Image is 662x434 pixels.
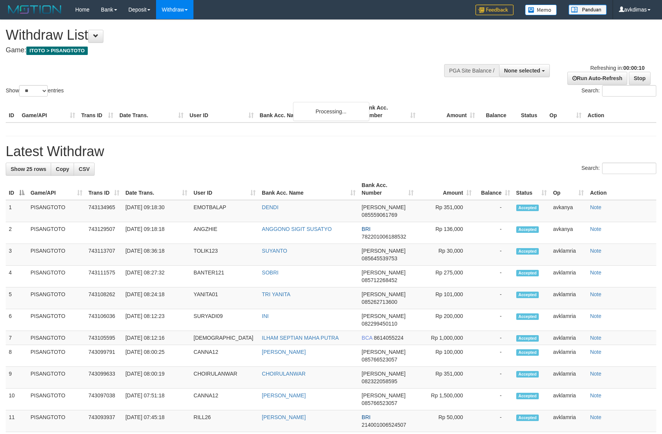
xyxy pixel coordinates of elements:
td: avklamria [550,331,587,345]
span: [PERSON_NAME] [362,392,406,399]
th: Date Trans. [116,101,187,123]
strong: 00:00:10 [623,65,644,71]
td: [DATE] 08:12:16 [122,331,191,345]
td: [DATE] 08:00:25 [122,345,191,367]
img: Button%20Memo.svg [525,5,557,15]
a: Run Auto-Refresh [567,72,627,85]
a: CSV [74,163,95,176]
span: Accepted [516,248,539,255]
td: [DATE] 07:45:18 [122,410,191,432]
td: - [475,331,513,345]
th: Status: activate to sort column ascending [513,178,550,200]
td: 2 [6,222,27,244]
th: Op [546,101,585,123]
td: 743134965 [85,200,122,222]
span: Copy 082322058595 to clipboard [362,378,397,384]
a: [PERSON_NAME] [262,392,306,399]
span: Copy 085766523057 to clipboard [362,400,397,406]
td: 743113707 [85,244,122,266]
td: avkanya [550,200,587,222]
span: Copy 085559061769 to clipboard [362,212,397,218]
td: ANGZHIE [190,222,259,244]
a: [PERSON_NAME] [262,414,306,420]
span: [PERSON_NAME] [362,204,406,210]
span: Show 25 rows [11,166,46,172]
th: User ID [187,101,257,123]
td: - [475,389,513,410]
th: Bank Acc. Number: activate to sort column ascending [359,178,417,200]
label: Search: [581,163,656,174]
th: Bank Acc. Name: activate to sort column ascending [259,178,359,200]
span: Accepted [516,415,539,421]
th: Action [585,101,656,123]
a: ILHAM SEPTIAN MAHA PUTRA [262,335,338,341]
td: 743097038 [85,389,122,410]
td: 7 [6,331,27,345]
span: Accepted [516,371,539,378]
img: MOTION_logo.png [6,4,64,15]
td: BANTER121 [190,266,259,287]
a: DENDI [262,204,279,210]
th: Amount: activate to sort column ascending [417,178,475,200]
span: Accepted [516,292,539,298]
a: Note [590,248,601,254]
td: 5 [6,287,27,309]
span: Copy 082299450110 to clipboard [362,321,397,327]
span: Copy 085766523057 to clipboard [362,357,397,363]
span: CSV [79,166,90,172]
th: Date Trans.: activate to sort column ascending [122,178,191,200]
a: Note [590,414,601,420]
th: Trans ID: activate to sort column ascending [85,178,122,200]
td: avkanya [550,222,587,244]
td: YANITA01 [190,287,259,309]
th: User ID: activate to sort column ascending [190,178,259,200]
h1: Latest Withdraw [6,144,656,159]
th: Op: activate to sort column ascending [550,178,587,200]
a: Note [590,371,601,377]
td: avklamria [550,345,587,367]
td: 6 [6,309,27,331]
td: Rp 275,000 [417,266,475,287]
td: PISANGTOTO [27,222,85,244]
td: avklamria [550,367,587,389]
td: - [475,309,513,331]
a: Show 25 rows [6,163,51,176]
a: Note [590,349,601,355]
td: PISANGTOTO [27,244,85,266]
td: CANNA12 [190,345,259,367]
td: 743129507 [85,222,122,244]
span: [PERSON_NAME] [362,371,406,377]
td: PISANGTOTO [27,389,85,410]
a: Note [590,291,601,297]
img: Feedback.jpg [475,5,514,15]
td: Rp 30,000 [417,244,475,266]
h4: Game: [6,47,434,54]
a: CHOIRULANWAR [262,371,306,377]
th: ID: activate to sort column descending [6,178,27,200]
span: Accepted [516,226,539,233]
td: - [475,200,513,222]
td: avklamria [550,266,587,287]
span: [PERSON_NAME] [362,291,406,297]
td: Rp 200,000 [417,309,475,331]
td: 10 [6,389,27,410]
span: [PERSON_NAME] [362,248,406,254]
input: Search: [602,163,656,174]
th: Balance: activate to sort column ascending [475,178,513,200]
span: Copy 214001006524507 to clipboard [362,422,406,428]
td: [DATE] 08:12:23 [122,309,191,331]
td: Rp 351,000 [417,367,475,389]
a: ANGGONO SIGIT SUSATYO [262,226,332,232]
td: SURYADI09 [190,309,259,331]
span: Copy 085712268452 to clipboard [362,277,397,283]
td: 743105595 [85,331,122,345]
td: Rp 100,000 [417,345,475,367]
td: - [475,287,513,309]
a: Stop [629,72,651,85]
td: Rp 1,000,000 [417,331,475,345]
td: Rp 1,500,000 [417,389,475,410]
td: PISANGTOTO [27,266,85,287]
td: avklamria [550,410,587,432]
span: [PERSON_NAME] [362,349,406,355]
a: Note [590,269,601,276]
